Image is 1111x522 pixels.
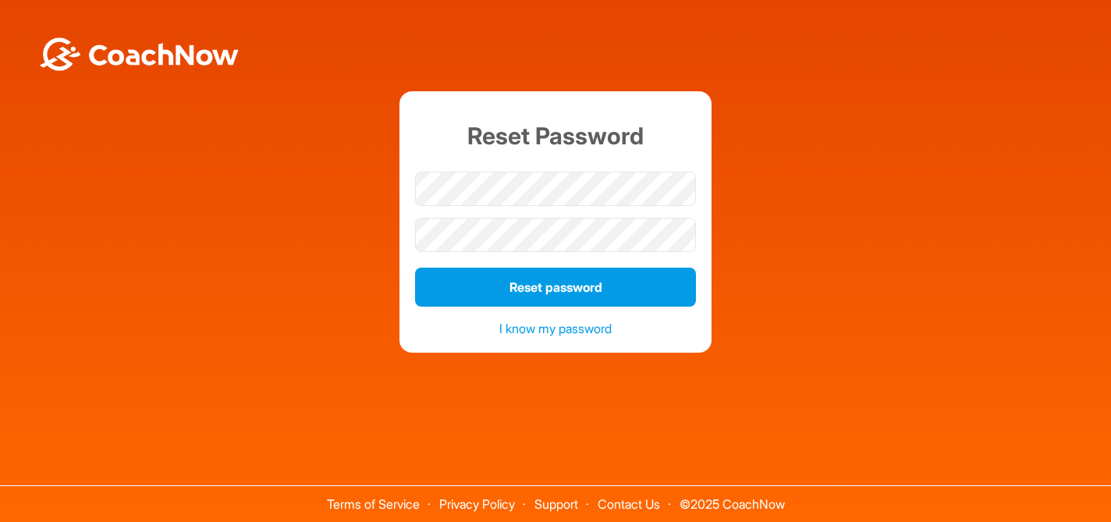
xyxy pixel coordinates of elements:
[534,496,578,512] a: Support
[499,321,612,336] a: I know my password
[672,486,793,510] span: © 2025 CoachNow
[327,496,420,512] a: Terms of Service
[598,496,660,512] a: Contact Us
[439,496,515,512] a: Privacy Policy
[415,268,696,307] button: Reset password
[415,107,696,165] h1: Reset Password
[37,37,240,71] img: BwLJSsUCoWCh5upNqxVrqldRgqLPVwmV24tXu5FoVAoFEpwwqQ3VIfuoInZCoVCoTD4vwADAC3ZFMkVEQFDAAAAAElFTkSuQmCC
